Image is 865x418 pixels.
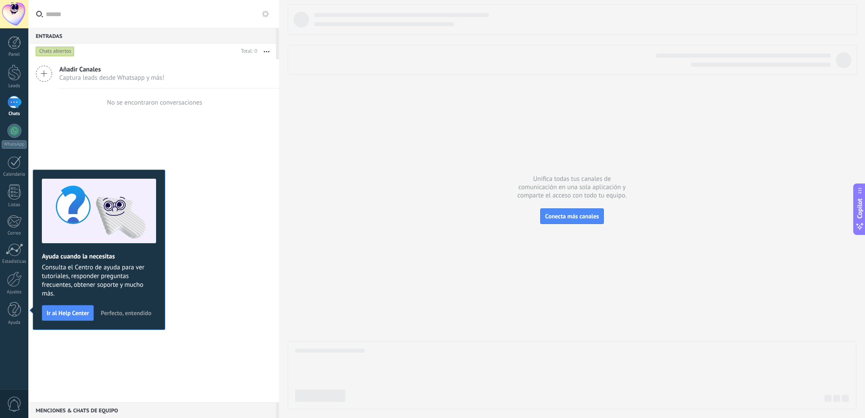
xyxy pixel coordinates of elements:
[238,47,257,56] div: Total: 0
[2,231,27,236] div: Correo
[47,310,89,316] span: Ir al Help Center
[257,44,276,59] button: Más
[42,263,156,298] span: Consulta el Centro de ayuda para ver tutoriales, responder preguntas frecuentes, obtener soporte ...
[36,46,75,57] div: Chats abiertos
[2,202,27,208] div: Listas
[59,65,164,74] span: Añadir Canales
[2,140,27,149] div: WhatsApp
[2,320,27,326] div: Ayuda
[855,198,864,218] span: Copilot
[2,83,27,89] div: Leads
[2,111,27,117] div: Chats
[545,212,599,220] span: Conecta más canales
[28,28,276,44] div: Entradas
[97,306,155,319] button: Perfecto, entendido
[2,259,27,265] div: Estadísticas
[42,305,94,321] button: Ir al Help Center
[2,172,27,177] div: Calendario
[101,310,151,316] span: Perfecto, entendido
[2,289,27,295] div: Ajustes
[42,252,156,261] h2: Ayuda cuando la necesitas
[540,208,603,224] button: Conecta más canales
[28,402,276,418] div: Menciones & Chats de equipo
[2,52,27,58] div: Panel
[59,74,164,82] span: Captura leads desde Whatsapp y más!
[107,99,202,107] div: No se encontraron conversaciones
